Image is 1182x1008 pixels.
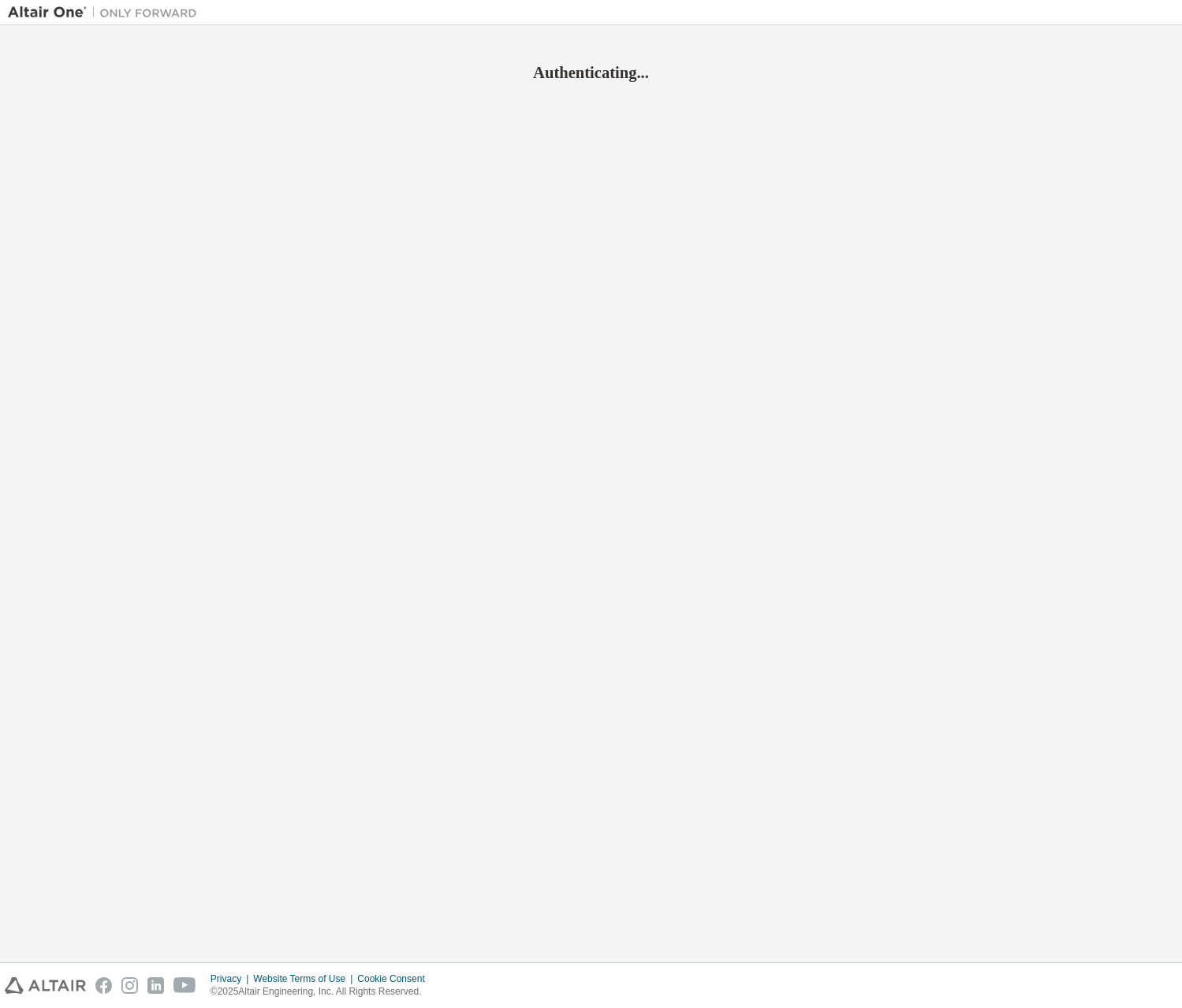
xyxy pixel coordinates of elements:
img: facebook.svg [95,977,112,994]
img: Altair One [8,5,205,21]
img: linkedin.svg [147,977,164,994]
div: Cookie Consent [357,973,434,985]
p: © 2025 Altair Engineering, Inc. All Rights Reserved. [211,985,434,999]
div: Privacy [211,973,253,985]
img: youtube.svg [173,977,196,994]
h2: Authenticating... [8,62,1174,83]
div: Website Terms of Use [253,973,357,985]
img: instagram.svg [121,977,138,994]
img: altair_logo.svg [5,977,86,994]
